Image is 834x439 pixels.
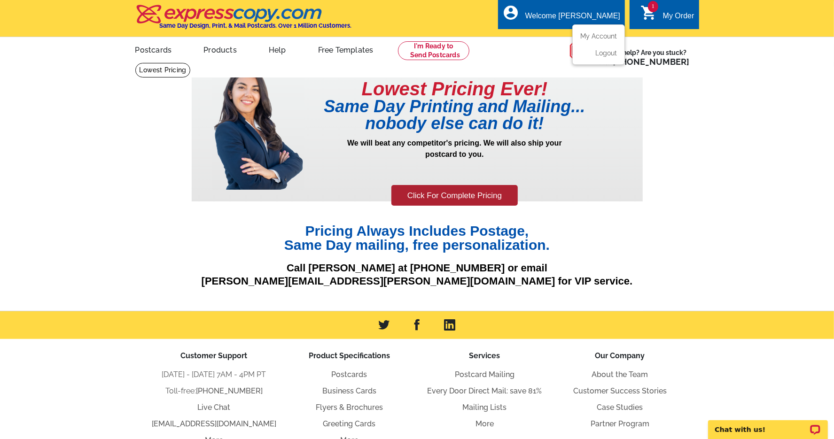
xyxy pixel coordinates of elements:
[569,37,597,64] img: help
[147,385,282,397] li: Toll-free:
[198,403,231,412] a: Live Chat
[120,38,187,60] a: Postcards
[455,370,514,379] a: Postcard Mailing
[192,224,643,252] h1: Pricing Always Includes Postage, Same Day mailing, free personalization.
[463,403,507,412] a: Mailing Lists
[595,49,617,57] a: Logout
[702,409,834,439] iframe: LiveChat chat widget
[304,138,605,184] p: We will beat any competitor's pricing. We will also ship your postcard to you.
[309,351,390,360] span: Product Specifications
[475,419,494,428] a: More
[525,12,620,25] div: Welcome [PERSON_NAME]
[503,4,520,21] i: account_circle
[332,370,367,379] a: Postcards
[640,10,694,22] a: 1 shopping_cart My Order
[254,38,301,60] a: Help
[469,351,500,360] span: Services
[591,419,649,428] a: Partner Program
[160,22,352,29] h4: Same Day Design, Print, & Mail Postcards. Over 1 Million Customers.
[152,419,276,428] a: [EMAIL_ADDRESS][DOMAIN_NAME]
[428,386,542,395] a: Every Door Direct Mail: save 81%
[391,185,518,206] a: Click For Complete Pricing
[597,403,643,412] a: Case Studies
[188,38,252,60] a: Products
[196,386,263,395] a: [PHONE_NUMBER]
[323,419,376,428] a: Greeting Cards
[192,262,643,288] p: Call [PERSON_NAME] at [PHONE_NUMBER] or email [PERSON_NAME][EMAIL_ADDRESS][PERSON_NAME][DOMAIN_NA...
[147,369,282,380] li: [DATE] - [DATE] 7AM - 4PM PT
[580,32,617,40] a: My Account
[663,12,694,25] div: My Order
[213,62,304,190] img: prepricing-girl.png
[648,1,658,12] span: 1
[573,386,667,395] a: Customer Success Stories
[595,351,645,360] span: Our Company
[304,98,605,132] h1: Same Day Printing and Mailing... nobody else can do it!
[322,386,376,395] a: Business Cards
[303,38,389,60] a: Free Templates
[304,79,605,98] h1: Lowest Pricing Ever!
[597,57,690,67] span: Call
[181,351,248,360] span: Customer Support
[597,48,694,67] span: Need help? Are you stuck?
[592,370,648,379] a: About the Team
[640,4,657,21] i: shopping_cart
[316,403,383,412] a: Flyers & Brochures
[613,57,690,67] a: [PHONE_NUMBER]
[135,11,352,29] a: Same Day Design, Print, & Mail Postcards. Over 1 Million Customers.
